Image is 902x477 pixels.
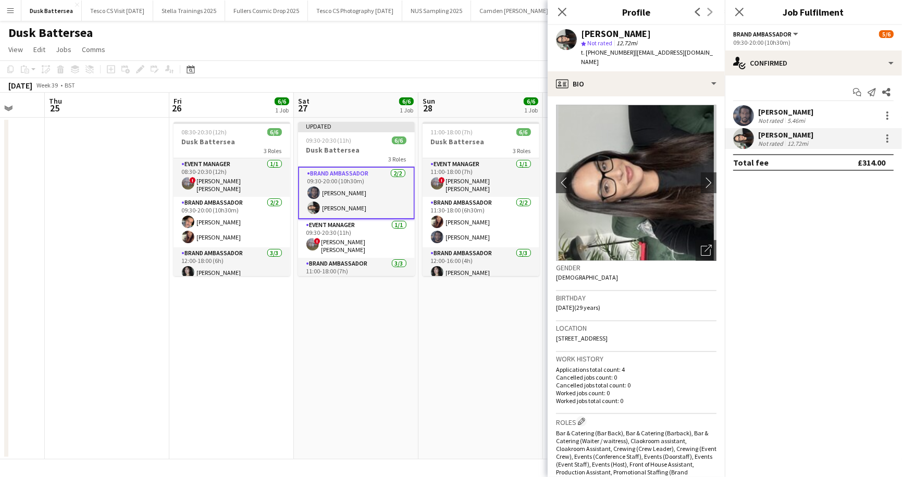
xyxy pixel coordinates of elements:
[547,96,561,106] span: Mon
[858,157,885,168] div: £314.00
[298,167,415,219] app-card-role: Brand Ambassador2/209:30-20:00 (10h30m)[PERSON_NAME][PERSON_NAME]
[556,323,716,333] h3: Location
[174,197,290,247] app-card-role: Brand Ambassador2/209:30-20:00 (10h30m)[PERSON_NAME][PERSON_NAME]
[49,96,62,106] span: Thu
[190,177,196,183] span: !
[225,1,308,21] button: Fullers Cosmic Drop 2025
[8,45,23,54] span: View
[423,247,539,313] app-card-role: Brand Ambassador3/312:00-16:00 (4h)[PERSON_NAME]
[174,247,290,313] app-card-role: Brand Ambassador3/312:00-18:00 (6h)[PERSON_NAME]
[423,122,539,276] app-job-card: 11:00-18:00 (7h)6/6Dusk Battersea3 RolesEvent Manager1/111:00-18:00 (7h)![PERSON_NAME] [PERSON_NA...
[614,39,639,47] span: 12.72mi
[581,29,651,39] div: [PERSON_NAME]
[471,1,656,21] button: Camden [PERSON_NAME] Arsenal WOMENS fixture VS Liverpool.
[524,97,538,105] span: 6/6
[524,106,538,114] div: 1 Job
[33,45,45,54] span: Edit
[725,51,902,76] div: Confirmed
[879,30,894,38] span: 5/6
[556,263,716,272] h3: Gender
[174,137,290,146] h3: Dusk Battersea
[8,80,32,91] div: [DATE]
[733,157,769,168] div: Total fee
[548,5,725,19] h3: Profile
[389,155,406,163] span: 3 Roles
[725,5,902,19] h3: Job Fulfilment
[423,197,539,247] app-card-role: Brand Ambassador2/211:30-18:00 (6h30m)[PERSON_NAME][PERSON_NAME]
[556,389,716,397] p: Worked jobs count: 0
[785,117,807,124] div: 5.46mi
[298,219,415,258] app-card-role: Event Manager1/109:30-20:30 (11h)![PERSON_NAME] [PERSON_NAME]
[421,102,435,114] span: 28
[174,158,290,197] app-card-role: Event Manager1/108:30-20:30 (12h)![PERSON_NAME] [PERSON_NAME]
[4,43,27,56] a: View
[172,102,182,114] span: 26
[733,39,894,46] div: 09:30-20:00 (10h30m)
[296,102,310,114] span: 27
[696,240,716,261] div: Open photos pop-in
[78,43,109,56] a: Comms
[556,105,716,261] img: Crew avatar or photo
[581,48,635,56] span: t. [PHONE_NUMBER]
[758,130,813,140] div: [PERSON_NAME]
[548,71,725,96] div: Bio
[785,140,810,147] div: 12.72mi
[56,45,71,54] span: Jobs
[267,128,282,136] span: 6/6
[264,147,282,155] span: 3 Roles
[182,128,227,136] span: 08:30-20:30 (12h)
[516,128,531,136] span: 6/6
[556,366,716,373] p: Applications total count: 4
[174,122,290,276] app-job-card: 08:30-20:30 (12h)6/6Dusk Battersea3 RolesEvent Manager1/108:30-20:30 (12h)![PERSON_NAME] [PERSON_...
[439,177,445,183] span: !
[174,96,182,106] span: Fri
[758,107,813,117] div: [PERSON_NAME]
[423,96,435,106] span: Sun
[556,334,608,342] span: [STREET_ADDRESS]
[47,102,62,114] span: 25
[556,381,716,389] p: Cancelled jobs total count: 0
[298,122,415,130] div: Updated
[587,39,612,47] span: Not rated
[431,128,473,136] span: 11:00-18:00 (7h)
[400,106,413,114] div: 1 Job
[82,1,153,21] button: Tesco CS Visit [DATE]
[513,147,531,155] span: 3 Roles
[733,30,800,38] button: Brand Ambassador
[298,258,415,323] app-card-role: Brand Ambassador3/311:00-18:00 (7h)
[556,354,716,363] h3: Work history
[392,136,406,144] span: 6/6
[306,136,352,144] span: 09:30-20:30 (11h)
[423,158,539,197] app-card-role: Event Manager1/111:00-18:00 (7h)![PERSON_NAME] [PERSON_NAME]
[733,30,792,38] span: Brand Ambassador
[8,25,93,41] h1: Dusk Battersea
[65,81,75,89] div: BST
[402,1,471,21] button: NUS Sampling 2025
[546,102,561,114] span: 29
[556,273,618,281] span: [DEMOGRAPHIC_DATA]
[29,43,50,56] a: Edit
[758,140,785,147] div: Not rated
[556,373,716,381] p: Cancelled jobs count: 0
[308,1,402,21] button: Tesco CS Photography [DATE]
[314,238,320,244] span: !
[581,48,713,66] span: | [EMAIL_ADDRESS][DOMAIN_NAME]
[82,45,105,54] span: Comms
[556,416,716,427] h3: Roles
[556,304,600,311] span: [DATE] (29 years)
[399,97,414,105] span: 6/6
[298,96,310,106] span: Sat
[21,1,82,21] button: Dusk Battersea
[556,293,716,303] h3: Birthday
[758,117,785,124] div: Not rated
[298,145,415,155] h3: Dusk Battersea
[298,122,415,276] app-job-card: Updated09:30-20:30 (11h)6/6Dusk Battersea3 RolesBrand Ambassador2/209:30-20:00 (10h30m)[PERSON_NA...
[275,106,289,114] div: 1 Job
[275,97,289,105] span: 6/6
[34,81,60,89] span: Week 39
[52,43,76,56] a: Jobs
[556,397,716,405] p: Worked jobs total count: 0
